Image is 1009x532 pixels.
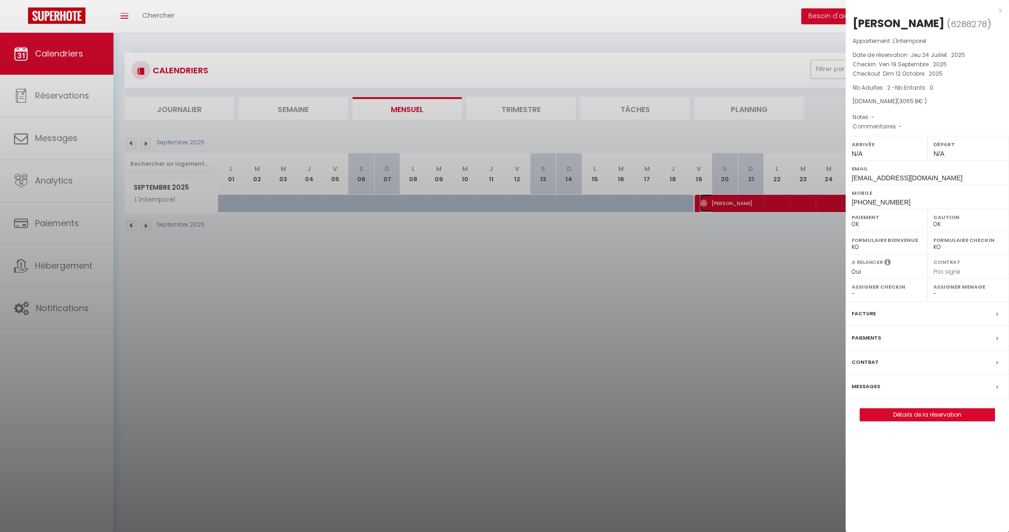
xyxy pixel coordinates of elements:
span: - [899,122,902,130]
label: Assigner Checkin [852,282,921,291]
div: [DOMAIN_NAME] [853,97,1002,106]
span: Nb Adultes : 2 - [853,84,933,92]
label: Formulaire Checkin [933,235,1003,245]
label: Messages [852,382,880,391]
label: Facture [852,309,876,319]
p: Notes : [853,113,1002,122]
span: 3065.8 [899,97,918,105]
span: - [871,113,875,121]
label: Paiements [852,333,881,343]
label: A relancer [852,258,883,266]
span: [EMAIL_ADDRESS][DOMAIN_NAME] [852,174,962,182]
label: Contrat [933,258,960,264]
span: Nb Enfants : 0 [895,84,933,92]
span: ( € ) [897,97,927,105]
i: Sélectionner OUI si vous souhaiter envoyer les séquences de messages post-checkout [884,258,891,269]
label: Paiement [852,213,921,222]
span: [PHONE_NUMBER] [852,199,910,206]
a: Détails de la réservation [860,409,995,421]
label: Départ [933,140,1003,149]
span: Jeu 24 Juillet . 2025 [910,51,965,59]
p: Appartement : [853,36,1002,46]
label: Email [852,164,1003,173]
label: Arrivée [852,140,921,149]
span: L'Intemporel [893,37,926,45]
label: Formulaire Bienvenue [852,235,921,245]
p: Commentaires : [853,122,1002,131]
p: Checkin : [853,60,1002,69]
div: [PERSON_NAME] [853,16,945,31]
p: Checkout : [853,69,1002,78]
div: x [846,5,1002,16]
label: Caution [933,213,1003,222]
span: Pas signé [933,268,960,276]
p: Date de réservation : [853,50,1002,60]
span: Ven 19 Septembre . 2025 [879,60,947,68]
span: Dim 12 Octobre . 2025 [883,70,943,78]
span: N/A [852,150,862,157]
label: Mobile [852,188,1003,198]
span: 6288278 [951,18,987,30]
span: ( ) [947,17,991,30]
button: Détails de la réservation [860,408,995,421]
span: N/A [933,150,944,157]
label: Contrat [852,357,879,367]
label: Assigner Menage [933,282,1003,291]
